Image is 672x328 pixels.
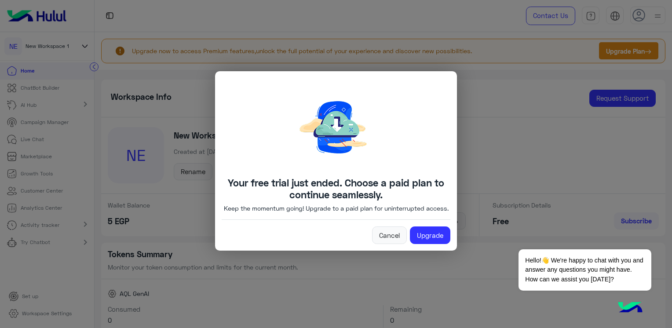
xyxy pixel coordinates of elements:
img: hulul-logo.png [615,293,646,324]
p: Keep the momentum going! Upgrade to a paid plan for uninterrupted access. [224,204,449,213]
img: Downloading.png [270,78,402,177]
span: Hello!👋 We're happy to chat with you and answer any questions you might have. How can we assist y... [519,249,651,291]
h4: Your free trial just ended. Choose a paid plan to continue seamlessly. [222,177,450,200]
a: Upgrade [410,226,450,244]
a: Cancel [372,226,407,244]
